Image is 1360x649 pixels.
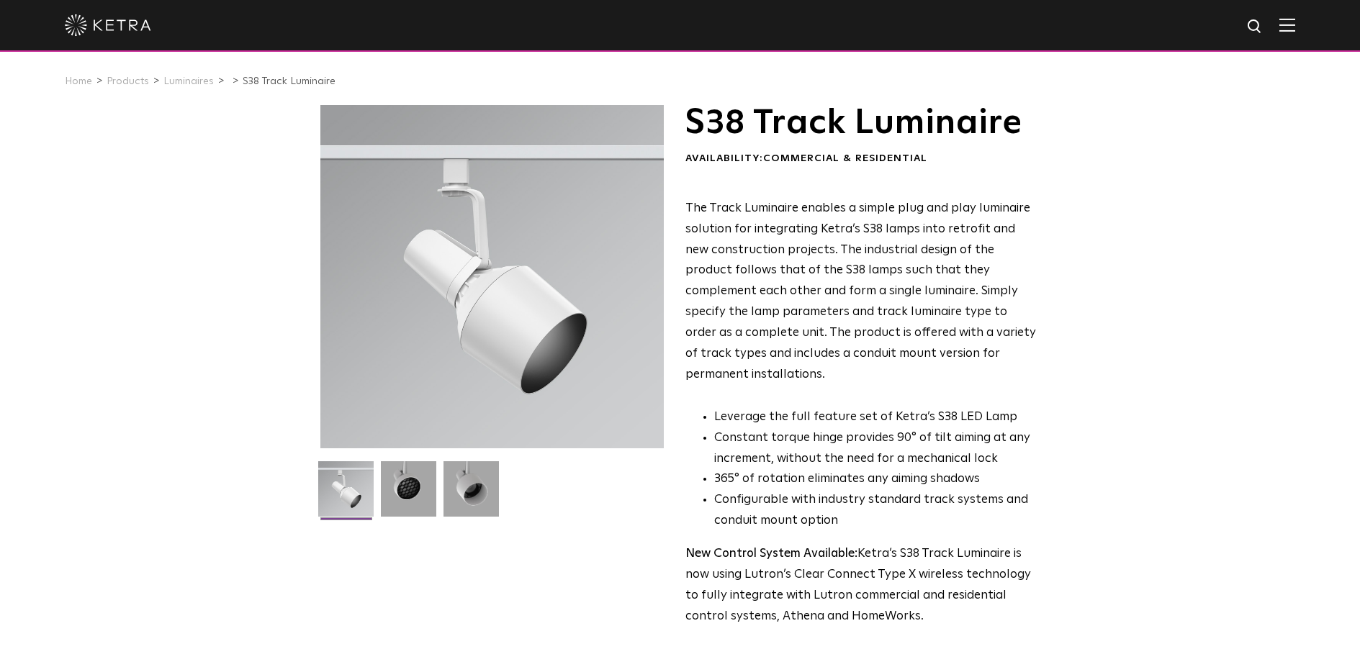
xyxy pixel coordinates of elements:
a: S38 Track Luminaire [243,76,336,86]
img: S38-Track-Luminaire-2021-Web-Square [318,461,374,527]
img: 3b1b0dc7630e9da69e6b [381,461,436,527]
img: Hamburger%20Nav.svg [1279,18,1295,32]
div: Availability: [685,152,1036,166]
p: Ketra’s S38 Track Luminaire is now using Lutron’s Clear Connect Type X wireless technology to ful... [685,544,1036,627]
span: The Track Luminaire enables a simple plug and play luminaire solution for integrating Ketra’s S38... [685,202,1036,381]
h1: S38 Track Luminaire [685,105,1036,141]
a: Products [107,76,149,86]
li: Configurable with industry standard track systems and conduit mount option [714,490,1036,532]
img: ketra-logo-2019-white [65,14,151,36]
img: 9e3d97bd0cf938513d6e [443,461,499,527]
a: Luminaires [163,76,214,86]
span: Commercial & Residential [763,153,927,163]
strong: New Control System Available: [685,548,857,560]
li: 365° of rotation eliminates any aiming shadows [714,469,1036,490]
a: Home [65,76,92,86]
li: Constant torque hinge provides 90° of tilt aiming at any increment, without the need for a mechan... [714,428,1036,470]
img: search icon [1246,18,1264,36]
li: Leverage the full feature set of Ketra’s S38 LED Lamp [714,407,1036,428]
